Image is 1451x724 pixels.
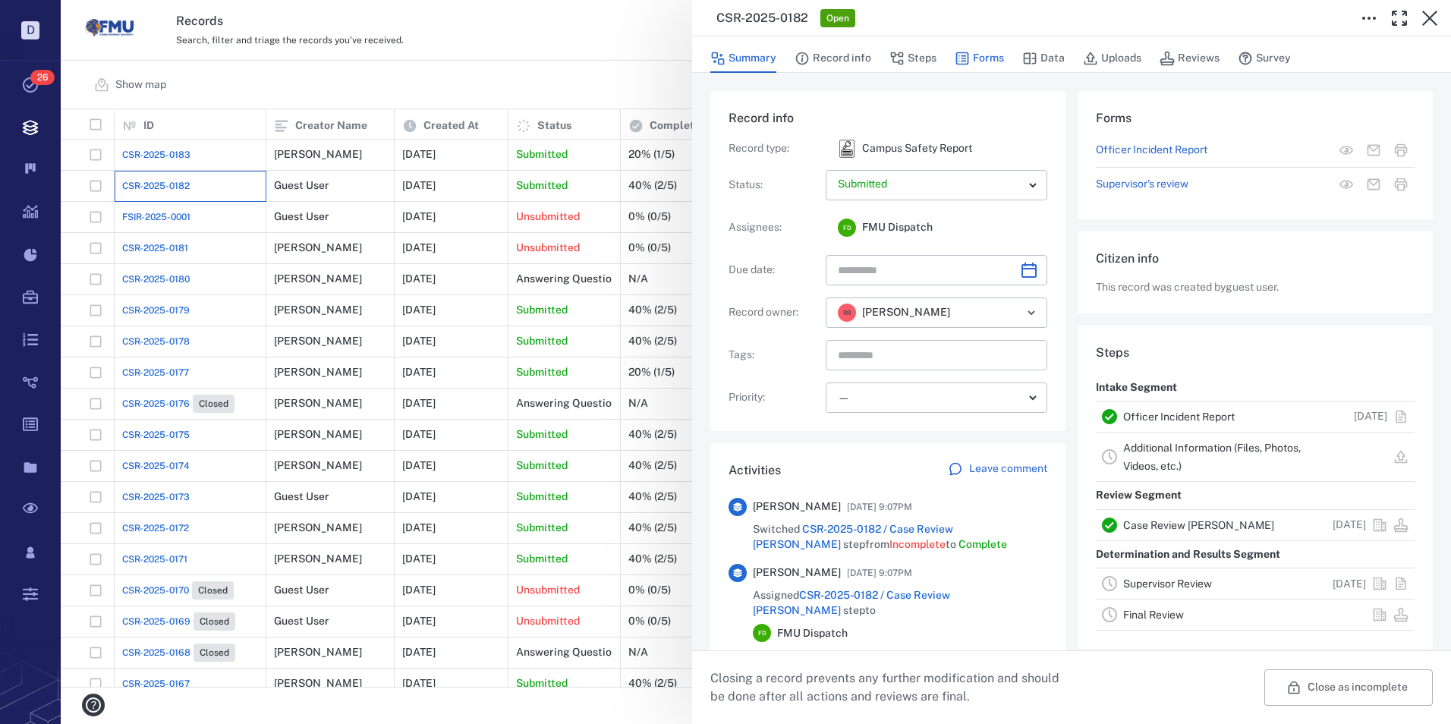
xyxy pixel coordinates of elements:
[1387,137,1415,164] button: Print form
[1333,518,1366,533] p: [DATE]
[1333,171,1360,198] button: View form in the step
[1022,44,1065,73] button: Data
[729,109,1047,127] h6: Record info
[1123,609,1184,621] a: Final Review
[838,219,856,237] div: F D
[1333,137,1360,164] button: View form in the step
[1014,255,1044,285] button: Choose date
[777,626,848,641] span: FMU Dispatch
[838,140,856,158] div: Campus Safety Report
[838,304,856,322] div: R R
[1333,577,1366,592] p: [DATE]
[1238,44,1291,73] button: Survey
[753,499,841,515] span: [PERSON_NAME]
[1360,171,1387,198] button: Mail form
[1123,519,1274,531] a: Case Review [PERSON_NAME]
[948,461,1047,480] a: Leave comment
[710,91,1065,443] div: Record infoRecord type:icon Campus Safety ReportCampus Safety ReportStatus:Assignees:FDFMU Dispat...
[889,538,946,550] span: Incomplete
[1083,44,1141,73] button: Uploads
[1123,578,1212,590] a: Supervisor Review
[729,305,820,320] p: Record owner :
[710,669,1072,706] p: Closing a record prevents any further modification and should be done after all actions and revie...
[1096,177,1188,192] a: Supervisor's review
[1123,411,1235,423] a: Officer Incident Report
[889,44,936,73] button: Steps
[969,461,1047,477] p: Leave comment
[729,220,820,235] p: Assignees :
[753,624,771,642] div: F D
[862,141,972,156] p: Campus Safety Report
[1078,326,1433,662] div: StepsIntake SegmentOfficer Incident Report[DATE]Additional Information (Files, Photos, Videos, et...
[1160,44,1220,73] button: Reviews
[753,589,950,616] a: CSR-2025-0182 / Case Review [PERSON_NAME]
[1354,409,1387,424] p: [DATE]
[847,498,912,516] span: [DATE] 9:07PM
[1096,143,1207,158] a: Officer Incident Report
[729,178,820,193] p: Status :
[716,9,808,27] h3: CSR-2025-0182
[838,389,1023,407] div: —
[1096,109,1415,127] h6: Forms
[838,177,1023,192] p: Submitted
[1096,280,1415,295] p: This record was created by guest user .
[1021,302,1042,323] button: Open
[1096,250,1415,268] h6: Citizen info
[1078,91,1433,231] div: FormsOfficer Incident ReportView form in the stepMail formPrint formSupervisor's reviewView form ...
[1384,3,1415,33] button: Toggle Fullscreen
[823,12,852,25] span: Open
[710,44,776,73] button: Summary
[753,565,841,581] span: [PERSON_NAME]
[1123,442,1301,472] a: Additional Information (Files, Photos, Videos, etc.)
[847,564,912,582] span: [DATE] 9:07PM
[1360,137,1387,164] button: Mail form
[753,522,1047,552] span: Switched step from to
[34,11,65,24] span: Help
[955,44,1004,73] button: Forms
[1415,3,1445,33] button: Close
[1264,669,1433,706] button: Close as incomplete
[1078,231,1433,326] div: Citizen infoThis record was created byguest user.
[1096,482,1182,509] p: Review Segment
[753,523,953,550] a: CSR-2025-0182 / Case Review [PERSON_NAME]
[729,263,820,278] p: Due date :
[1387,171,1415,198] button: Print form
[30,70,55,85] span: 26
[729,461,781,480] h6: Activities
[21,21,39,39] p: D
[1096,374,1177,401] p: Intake Segment
[1354,3,1384,33] button: Toggle to Edit Boxes
[795,44,871,73] button: Record info
[753,588,1047,618] span: Assigned step to
[1096,541,1280,568] p: Determination and Results Segment
[1096,344,1415,362] h6: Steps
[862,305,950,320] span: [PERSON_NAME]
[862,220,933,235] span: FMU Dispatch
[729,390,820,405] p: Priority :
[729,348,820,363] p: Tags :
[958,538,1007,550] span: Complete
[838,140,856,158] img: icon Campus Safety Report
[729,141,820,156] p: Record type :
